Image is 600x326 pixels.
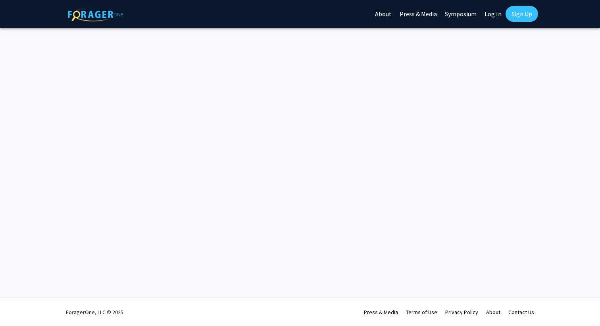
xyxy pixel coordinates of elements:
img: ForagerOne Logo [68,8,123,21]
a: Privacy Policy [445,309,478,316]
a: Sign Up [506,6,538,22]
a: Terms of Use [406,309,437,316]
a: Contact Us [508,309,534,316]
a: Press & Media [364,309,398,316]
a: About [486,309,500,316]
div: ForagerOne, LLC © 2025 [66,298,123,326]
